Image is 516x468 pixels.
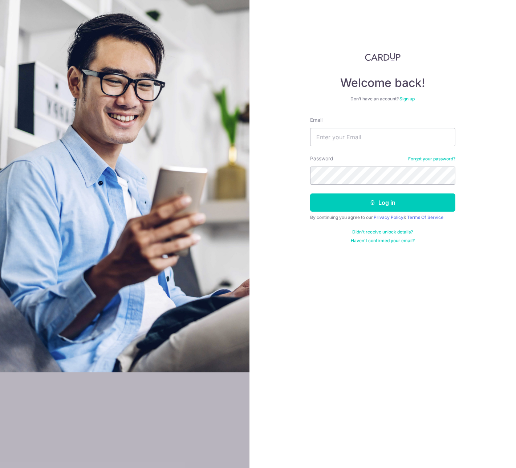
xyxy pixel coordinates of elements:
[351,238,415,244] a: Haven't confirmed your email?
[310,155,333,162] label: Password
[310,116,322,124] label: Email
[399,96,415,101] a: Sign up
[310,193,455,212] button: Log in
[310,96,455,102] div: Don’t have an account?
[310,215,455,220] div: By continuing you agree to our &
[365,52,401,61] img: CardUp Logo
[408,156,455,162] a: Forgot your password?
[374,215,403,220] a: Privacy Policy
[310,128,455,146] input: Enter your Email
[310,76,455,90] h4: Welcome back!
[407,215,443,220] a: Terms Of Service
[352,229,413,235] a: Didn't receive unlock details?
